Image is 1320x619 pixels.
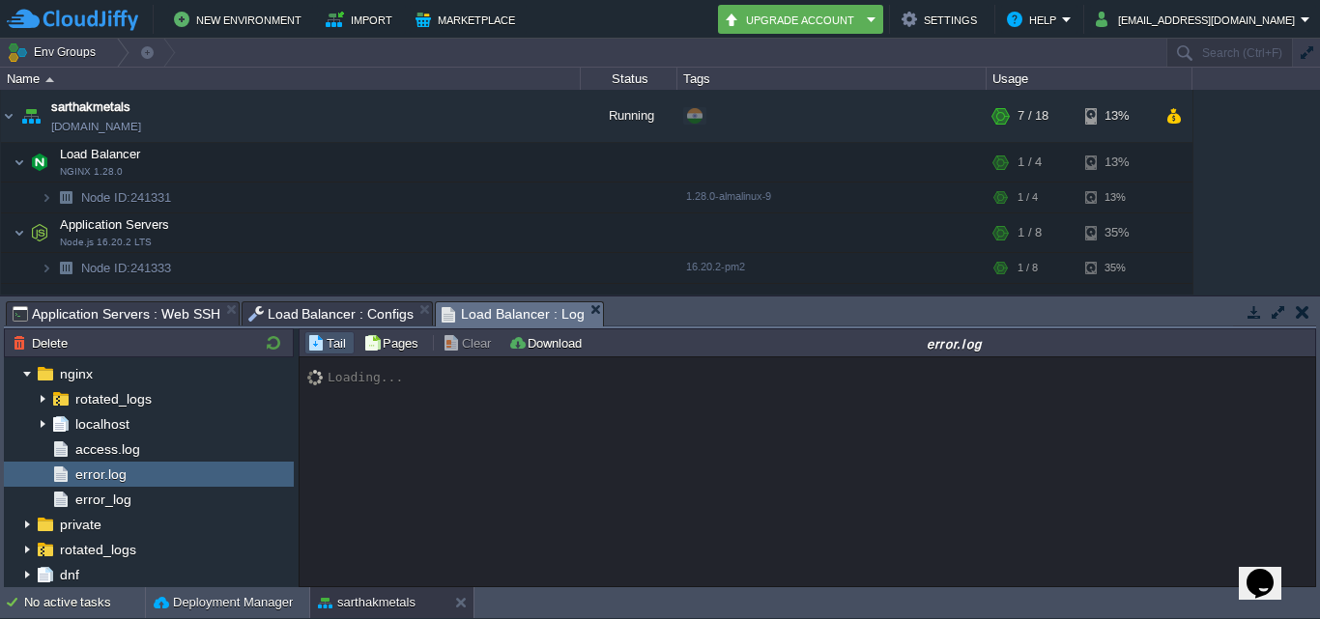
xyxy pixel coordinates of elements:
div: Status [582,68,676,90]
img: AMDAwAAAACH5BAEAAAAALAAAAAABAAEAAAICRAEAOw== [14,213,25,252]
button: Tail [307,334,352,352]
img: AMDAwAAAACH5BAEAAAAALAAAAAABAAEAAAICRAEAOw== [41,284,52,314]
span: Application Servers : Web SSH [13,302,220,325]
span: Node ID: [81,190,130,205]
span: Load Balancer [58,146,143,162]
div: 35% [1085,213,1148,252]
img: AMDAwAAAACH5BAEAAAAALAAAAAABAAEAAAICRAEAOw== [307,370,328,385]
img: AMDAwAAAACH5BAEAAAAALAAAAAABAAEAAAICRAEAOw== [52,183,79,212]
button: Help [1007,8,1062,31]
span: 241331 [79,189,174,206]
span: Node ID: [81,261,130,275]
button: Upgrade Account [724,8,861,31]
a: sarthakmetals [51,98,130,117]
button: New Environment [174,8,307,31]
button: Env Groups [7,39,102,66]
button: Delete [13,334,73,352]
a: rotated_logs [72,390,155,408]
div: 13% [1085,183,1148,212]
a: rotated_logs [56,541,139,558]
img: AMDAwAAAACH5BAEAAAAALAAAAAABAAEAAAICRAEAOw== [45,77,54,82]
button: Marketplace [416,8,521,31]
button: Deployment Manager [154,593,293,612]
a: Load BalancerNGINX 1.28.0 [58,147,143,161]
a: error_log [72,491,134,508]
button: Pages [363,334,424,352]
img: AMDAwAAAACH5BAEAAAAALAAAAAABAAEAAAICRAEAOw== [41,253,52,283]
div: 13% [1085,90,1148,142]
a: localhost [72,415,132,433]
a: dnf [56,566,82,583]
button: Import [326,8,398,31]
img: AMDAwAAAACH5BAEAAAAALAAAAAABAAEAAAICRAEAOw== [52,284,79,314]
button: Download [508,334,588,352]
div: 1 / 4 [1018,143,1042,182]
div: Tags [678,68,986,90]
img: CloudJiffy [7,8,138,32]
a: access.log [72,440,143,458]
iframe: chat widget [1239,542,1301,600]
a: [DOMAIN_NAME] [51,117,141,136]
div: 1 / 8 [1018,213,1042,252]
span: 16.20.2-pm2 [686,261,745,272]
img: AMDAwAAAACH5BAEAAAAALAAAAAABAAEAAAICRAEAOw== [26,213,53,252]
div: 13% [1085,143,1148,182]
div: 1 / 4 [1018,183,1038,212]
a: Node ID:241333 [79,260,174,276]
div: Usage [988,68,1191,90]
img: AMDAwAAAACH5BAEAAAAALAAAAAABAAEAAAICRAEAOw== [26,143,53,182]
div: 35% [1085,253,1148,283]
span: 1.28.0-almalinux-9 [686,190,771,202]
div: No active tasks [24,587,145,618]
div: Name [2,68,580,90]
img: AMDAwAAAACH5BAEAAAAALAAAAAABAAEAAAICRAEAOw== [1,90,16,142]
img: AMDAwAAAACH5BAEAAAAALAAAAAABAAEAAAICRAEAOw== [17,90,44,142]
div: Loading... [328,370,403,384]
a: Deployments [79,291,158,307]
img: AMDAwAAAACH5BAEAAAAALAAAAAABAAEAAAICRAEAOw== [14,143,25,182]
span: NGINX 1.28.0 [60,166,123,178]
span: Node.js 16.20.2 LTS [60,237,152,248]
button: [EMAIL_ADDRESS][DOMAIN_NAME] [1096,8,1301,31]
button: sarthakmetals [318,593,416,612]
div: 1 / 8 [1018,253,1038,283]
span: 241333 [79,260,174,276]
a: private [56,516,104,533]
span: Load Balancer : Configs [248,302,415,325]
img: AMDAwAAAACH5BAEAAAAALAAAAAABAAEAAAICRAEAOw== [52,253,79,283]
button: Settings [902,8,983,31]
a: nginx [56,365,96,382]
div: Running [581,90,677,142]
span: Application Servers [58,216,172,233]
button: Clear [443,334,497,352]
a: error.log [72,465,129,483]
a: Application ServersNode.js 16.20.2 LTS [58,217,172,232]
div: 7 / 18 [1018,90,1048,142]
a: Node ID:241331 [79,189,174,206]
span: Load Balancer : Log [442,302,585,326]
img: AMDAwAAAACH5BAEAAAAALAAAAAABAAEAAAICRAEAOw== [41,183,52,212]
div: error.log [595,335,1313,352]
